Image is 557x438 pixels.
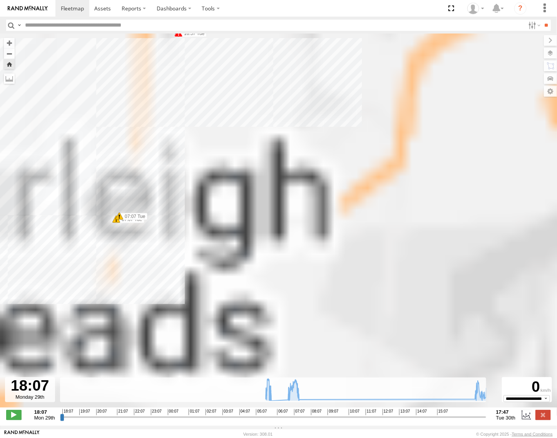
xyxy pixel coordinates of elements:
button: Zoom out [4,48,15,59]
span: 04:07 [239,409,250,415]
span: Mon 29th Sep 2025 [34,415,55,421]
span: 09:07 [328,409,338,415]
a: Terms and Conditions [512,432,553,436]
label: 16:57 Tue [179,30,207,37]
div: Version: 308.01 [243,432,273,436]
span: Tue 30th Sep 2025 [496,415,516,421]
span: 19:07 [79,409,90,415]
label: Measure [4,73,15,84]
span: 07:07 [294,409,305,415]
div: 0 [503,378,551,395]
span: 22:07 [134,409,145,415]
strong: 17:47 [496,409,516,415]
strong: 18:07 [34,409,55,415]
button: Zoom Home [4,59,15,69]
span: 01:07 [189,409,199,415]
label: Search Filter Options [525,20,542,31]
span: 08:07 [311,409,322,415]
span: 00:07 [168,409,179,415]
span: 14:07 [416,409,427,415]
label: Search Query [16,20,22,31]
span: 23:07 [151,409,162,415]
span: 06:07 [277,409,288,415]
span: 03:07 [222,409,233,415]
span: 12:07 [383,409,393,415]
span: 11:07 [366,409,376,415]
label: Map Settings [544,86,557,97]
span: 21:07 [117,409,128,415]
img: rand-logo.svg [8,6,48,11]
span: 15:07 [437,409,448,415]
span: 18:07 [62,409,73,415]
label: 07:07 Tue [119,213,147,220]
span: 02:07 [206,409,216,415]
i: ? [514,2,527,15]
label: Close [535,410,551,420]
button: Zoom in [4,38,15,48]
label: 07:07 Tue [116,216,144,223]
span: 05:07 [256,409,267,415]
label: Play/Stop [6,410,22,420]
span: 20:07 [96,409,107,415]
span: 13:07 [399,409,410,415]
a: Visit our Website [4,430,40,438]
div: © Copyright 2025 - [476,432,553,436]
div: James Oakden [465,3,487,14]
span: 10:07 [349,409,360,415]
